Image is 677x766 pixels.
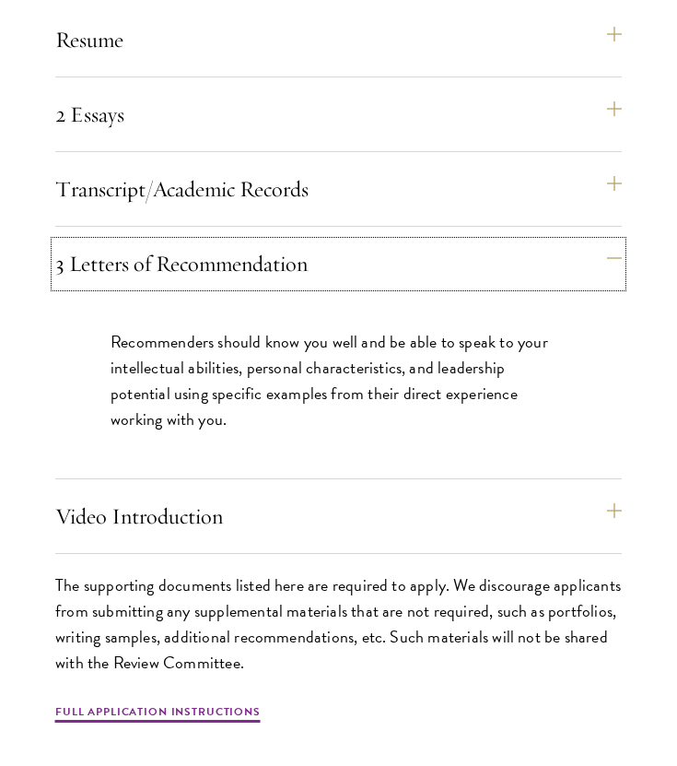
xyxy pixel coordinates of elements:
[55,494,622,538] button: Video Introduction
[55,703,261,725] a: Full Application Instructions
[55,18,622,62] button: Resume
[111,329,566,432] p: Recommenders should know you well and be able to speak to your intellectual abilities, personal c...
[55,572,622,676] p: The supporting documents listed here are required to apply. We discourage applicants from submitt...
[55,92,622,136] button: 2 Essays
[55,242,622,286] button: 3 Letters of Recommendation
[55,167,622,211] button: Transcript/Academic Records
